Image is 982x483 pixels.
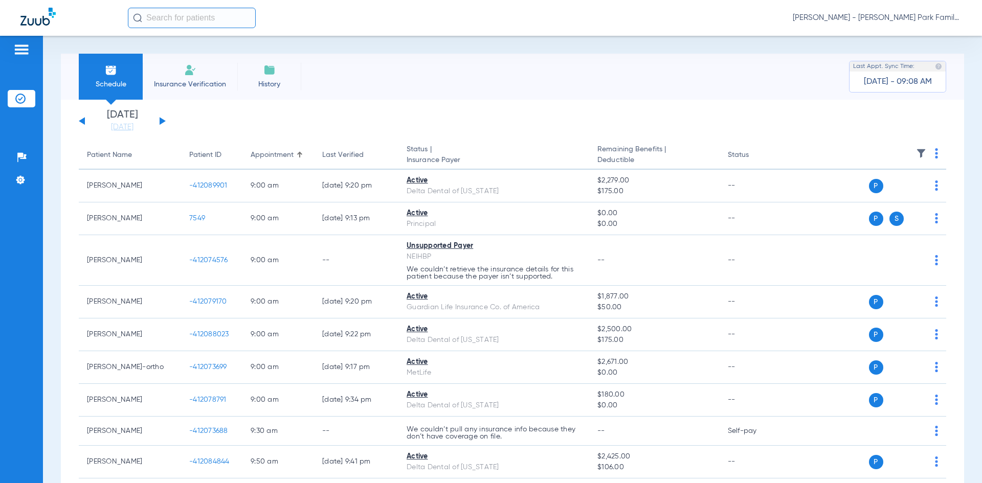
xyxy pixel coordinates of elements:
[597,208,711,219] span: $0.00
[150,79,230,89] span: Insurance Verification
[189,396,227,403] span: -412078791
[407,186,581,197] div: Delta Dental of [US_STATE]
[314,351,398,384] td: [DATE] 9:17 PM
[79,318,181,351] td: [PERSON_NAME]
[189,458,230,465] span: -412084844
[935,255,938,265] img: group-dot-blue.svg
[935,395,938,405] img: group-dot-blue.svg
[407,367,581,378] div: MetLife
[597,367,711,378] span: $0.00
[407,251,581,262] div: NEIHBP
[407,155,581,166] span: Insurance Payer
[242,351,314,384] td: 9:00 AM
[597,451,711,462] span: $2,425.00
[322,150,390,160] div: Last Verified
[242,417,314,446] td: 9:30 AM
[720,351,789,384] td: --
[597,155,711,166] span: Deductible
[597,389,711,400] span: $180.00
[314,318,398,351] td: [DATE] 9:22 PM
[189,298,227,305] span: -412079170
[597,427,605,434] span: --
[407,335,581,346] div: Delta Dental of [US_STATE]
[128,8,256,28] input: Search for patients
[407,241,581,251] div: Unsupported Payer
[864,77,932,87] span: [DATE] - 09:08 AM
[314,170,398,202] td: [DATE] 9:20 PM
[853,61,914,72] span: Last Appt. Sync Time:
[720,318,789,351] td: --
[87,150,132,160] div: Patient Name
[935,329,938,339] img: group-dot-blue.svg
[407,175,581,186] div: Active
[242,235,314,286] td: 9:00 AM
[720,141,789,170] th: Status
[407,219,581,229] div: Principal
[184,64,196,76] img: Manual Insurance Verification
[935,456,938,467] img: group-dot-blue.svg
[398,141,589,170] th: Status |
[245,79,294,89] span: History
[935,213,938,223] img: group-dot-blue.svg
[79,202,181,235] td: [PERSON_NAME]
[720,286,789,318] td: --
[916,148,926,158] img: filter.svg
[105,64,117,76] img: Schedule
[869,212,883,226] span: P
[793,13,962,23] span: [PERSON_NAME] - [PERSON_NAME] Park Family Dentistry
[189,182,228,189] span: -412089901
[407,266,581,280] p: We couldn’t retrieve the insurance details for this patient because the payer isn’t supported.
[869,360,883,375] span: P
[251,150,294,160] div: Appointment
[597,335,711,346] span: $175.00
[242,384,314,417] td: 9:00 AM
[597,219,711,229] span: $0.00
[935,180,938,191] img: group-dot-blue.svg
[242,286,314,318] td: 9:00 AM
[189,427,228,434] span: -412073688
[597,462,711,473] span: $106.00
[869,393,883,407] span: P
[407,291,581,302] div: Active
[935,296,938,307] img: group-dot-blue.svg
[314,202,398,235] td: [DATE] 9:13 PM
[869,295,883,309] span: P
[597,324,711,335] span: $2,500.00
[314,235,398,286] td: --
[87,150,173,160] div: Patient Name
[242,318,314,351] td: 9:00 AM
[589,141,719,170] th: Remaining Benefits |
[597,175,711,186] span: $2,279.00
[79,417,181,446] td: [PERSON_NAME]
[720,170,789,202] td: --
[889,212,904,226] span: S
[79,384,181,417] td: [PERSON_NAME]
[720,417,789,446] td: Self-pay
[407,324,581,335] div: Active
[92,110,153,132] li: [DATE]
[79,235,181,286] td: [PERSON_NAME]
[869,179,883,193] span: P
[720,235,789,286] td: --
[597,302,711,313] span: $50.00
[314,446,398,478] td: [DATE] 9:41 PM
[20,8,56,26] img: Zuub Logo
[13,43,30,56] img: hamburger-icon
[242,202,314,235] td: 9:00 AM
[407,208,581,219] div: Active
[189,150,234,160] div: Patient ID
[597,291,711,302] span: $1,877.00
[189,150,221,160] div: Patient ID
[935,426,938,436] img: group-dot-blue.svg
[720,446,789,478] td: --
[407,357,581,367] div: Active
[79,170,181,202] td: [PERSON_NAME]
[251,150,306,160] div: Appointment
[189,257,228,264] span: -412074576
[79,446,181,478] td: [PERSON_NAME]
[86,79,135,89] span: Schedule
[597,357,711,367] span: $2,671.00
[407,389,581,400] div: Active
[935,63,942,70] img: last sync help info
[869,455,883,469] span: P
